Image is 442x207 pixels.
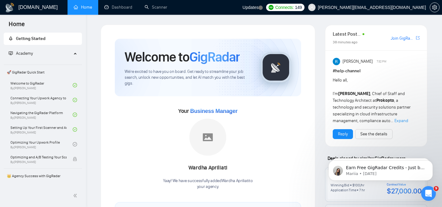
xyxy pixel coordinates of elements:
[343,58,373,65] span: [PERSON_NAME]
[319,147,442,190] iframe: Intercom notifications message
[416,35,420,40] span: export
[377,59,386,64] span: 7:32 PM
[387,186,421,196] div: $27,000.00
[10,154,67,160] span: Optimizing and A/B Testing Your Scanner for Better Results
[145,5,167,10] a: searchScanner
[360,131,387,137] a: See the details
[10,108,73,121] a: Navigating the GigRadar PlatformBy[PERSON_NAME]
[333,30,361,38] span: Latest Posts from the GigRadar Community
[9,51,13,55] span: fund-projection-screen
[10,137,73,151] a: Optimizing Your Upwork ProfileBy[PERSON_NAME]
[125,49,240,65] h1: Welcome to
[163,178,253,190] div: Yaay! We have successfully added Wardha Apriliati to
[275,4,294,11] span: Connects:
[73,98,77,102] span: check-circle
[73,193,79,199] span: double-left
[295,4,302,11] span: 149
[242,5,258,10] span: Updates
[73,127,77,132] span: check-circle
[376,98,394,103] strong: Prokopto
[355,129,393,139] button: See the details
[261,52,291,83] img: gigradar-logo.png
[73,142,77,146] span: check-circle
[16,36,45,41] span: Getting Started
[434,186,439,191] span: 9
[5,3,15,13] img: logo
[16,51,33,56] span: Academy
[430,5,440,10] a: setting
[74,5,92,10] a: homeHome
[310,5,314,10] span: user
[163,184,253,190] p: your agency .
[4,170,81,182] span: 👑 Agency Success with GigRadar
[178,108,238,114] span: Your
[333,58,340,65] img: Rohith Sanam
[338,91,370,96] strong: [PERSON_NAME]
[189,49,240,65] span: GigRadar
[333,40,358,44] span: 38 minutes ago
[10,160,67,164] span: By [PERSON_NAME]
[421,186,436,201] iframe: Intercom live chat
[10,93,73,107] a: Connecting Your Upwork Agency to GigRadarBy[PERSON_NAME]
[10,78,73,92] a: Welcome to GigRadarBy[PERSON_NAME]
[73,157,77,161] span: lock
[125,69,251,86] span: We're excited to have you on board. Get ready to streamline your job search, unlock new opportuni...
[430,2,440,12] button: setting
[338,131,348,137] a: Reply
[333,68,420,74] h1: # help-channel
[73,113,77,117] span: check-circle
[104,5,132,10] a: dashboardDashboard
[333,78,411,123] span: Hello all, I’m , Chief of Staff and Technology Architect at , a technology and security solutions...
[190,108,237,114] span: Business Manager
[4,33,82,45] li: Getting Started
[4,66,81,78] span: 🚀 GigRadar Quick Start
[9,36,13,41] span: rocket
[394,118,408,123] span: Expand
[10,123,73,136] a: Setting Up Your First Scanner and Auto-BidderBy[PERSON_NAME]
[269,5,273,10] img: upwork-logo.png
[10,182,73,196] a: 1️⃣ Start Here
[4,20,30,33] span: Home
[189,119,226,156] img: placeholder.png
[391,35,415,42] a: Join GigRadar Slack Community
[416,35,420,41] a: export
[9,51,33,56] span: Academy
[163,163,253,173] div: Wardha Apriliati
[73,83,77,87] span: check-circle
[333,129,353,139] button: Reply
